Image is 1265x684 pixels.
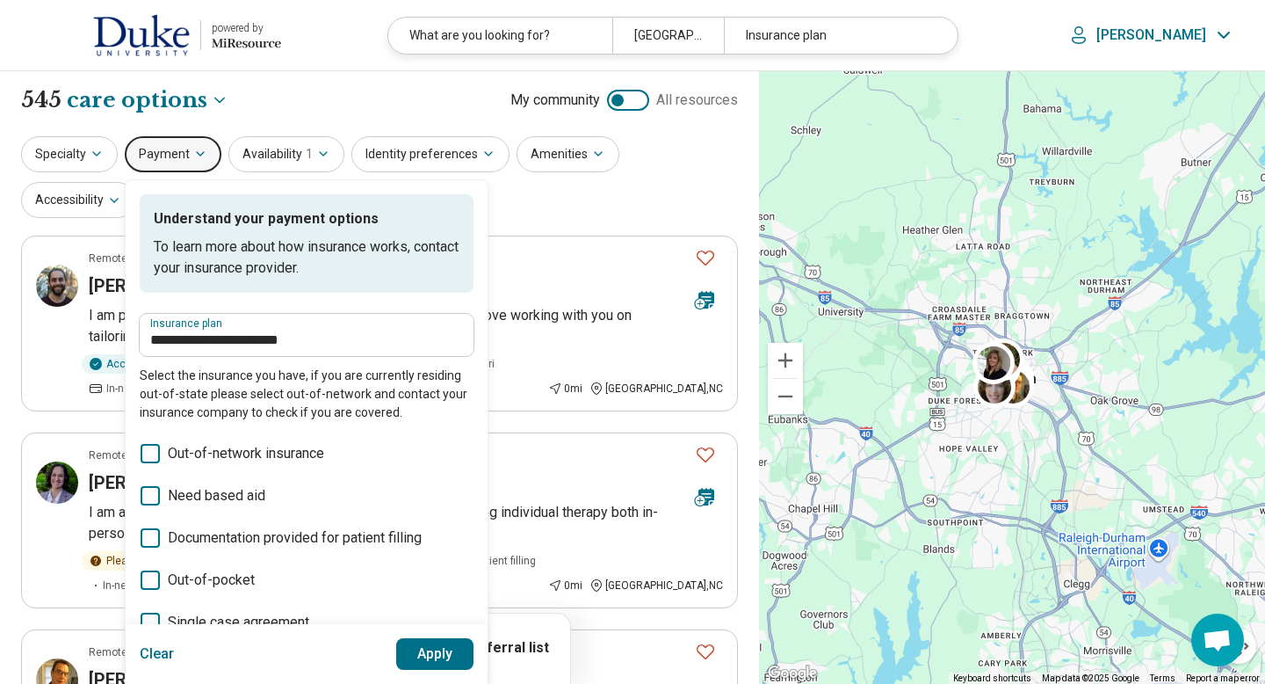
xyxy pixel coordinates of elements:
button: Clear [140,638,175,670]
button: Identity preferences [351,136,510,172]
button: Zoom out [768,379,803,414]
p: Remote or In-person [89,448,187,463]
p: Select the insurance you have, if you are currently residing out-of-state please select out-of-ne... [140,367,473,422]
span: Map data ©2025 Google [1042,673,1139,683]
div: Accepting clients [82,354,202,374]
div: powered by [212,20,281,36]
button: Accessibility [21,182,135,218]
button: Care options [67,85,228,115]
p: To learn more about how insurance works, contact your insurance provider. [154,236,459,279]
button: Amenities [517,136,619,172]
span: My community [510,90,600,111]
span: In-network insurance [106,381,208,397]
button: Favorite [688,634,723,670]
button: Apply [396,638,474,670]
div: [GEOGRAPHIC_DATA] , NC [589,578,723,593]
button: Favorite [688,240,723,276]
span: All resources [656,90,738,111]
div: 0 mi [548,381,582,397]
span: 1 [306,145,313,164]
span: Documentation provided for patient filling [168,528,422,549]
div: Insurance plan [724,18,947,54]
h3: [PERSON_NAME] [89,273,227,298]
img: Duke University [93,14,190,56]
p: [PERSON_NAME] [1096,26,1206,44]
span: Out-of-pocket [168,570,255,591]
label: Insurance plan [150,318,463,329]
p: Remote or In-person [89,644,187,660]
button: Zoom in [768,343,803,378]
a: Open chat [1191,614,1244,666]
a: Report a map error [1186,673,1260,683]
p: I am a licensed [MEDICAL_DATA] in [GEOGRAPHIC_DATA] offering individual therapy both in-person an... [89,502,723,544]
div: [GEOGRAPHIC_DATA], [GEOGRAPHIC_DATA] [612,18,724,54]
h1: 545 [21,85,228,115]
div: [GEOGRAPHIC_DATA] , NC [589,381,723,397]
div: Please inquire [82,551,186,571]
button: Payment [125,136,221,172]
h3: [PERSON_NAME] [89,470,227,495]
button: Availability1 [228,136,344,172]
a: Duke Universitypowered by [28,14,281,56]
p: I am passionate about mindfulness-based treatment and would love working with you on tailoring a ... [89,305,723,347]
p: Understand your payment options [154,208,459,229]
a: Terms (opens in new tab) [1150,673,1175,683]
p: Remote or In-person [89,251,187,266]
span: In-network insurance [103,578,205,593]
span: Single case agreement [168,612,309,633]
span: Need based aid [168,485,265,506]
span: care options [67,85,207,115]
div: 0 mi [548,578,582,593]
div: What are you looking for? [388,18,611,54]
button: Specialty [21,136,118,172]
button: Favorite [688,437,723,473]
span: Out-of-network insurance [168,443,324,464]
